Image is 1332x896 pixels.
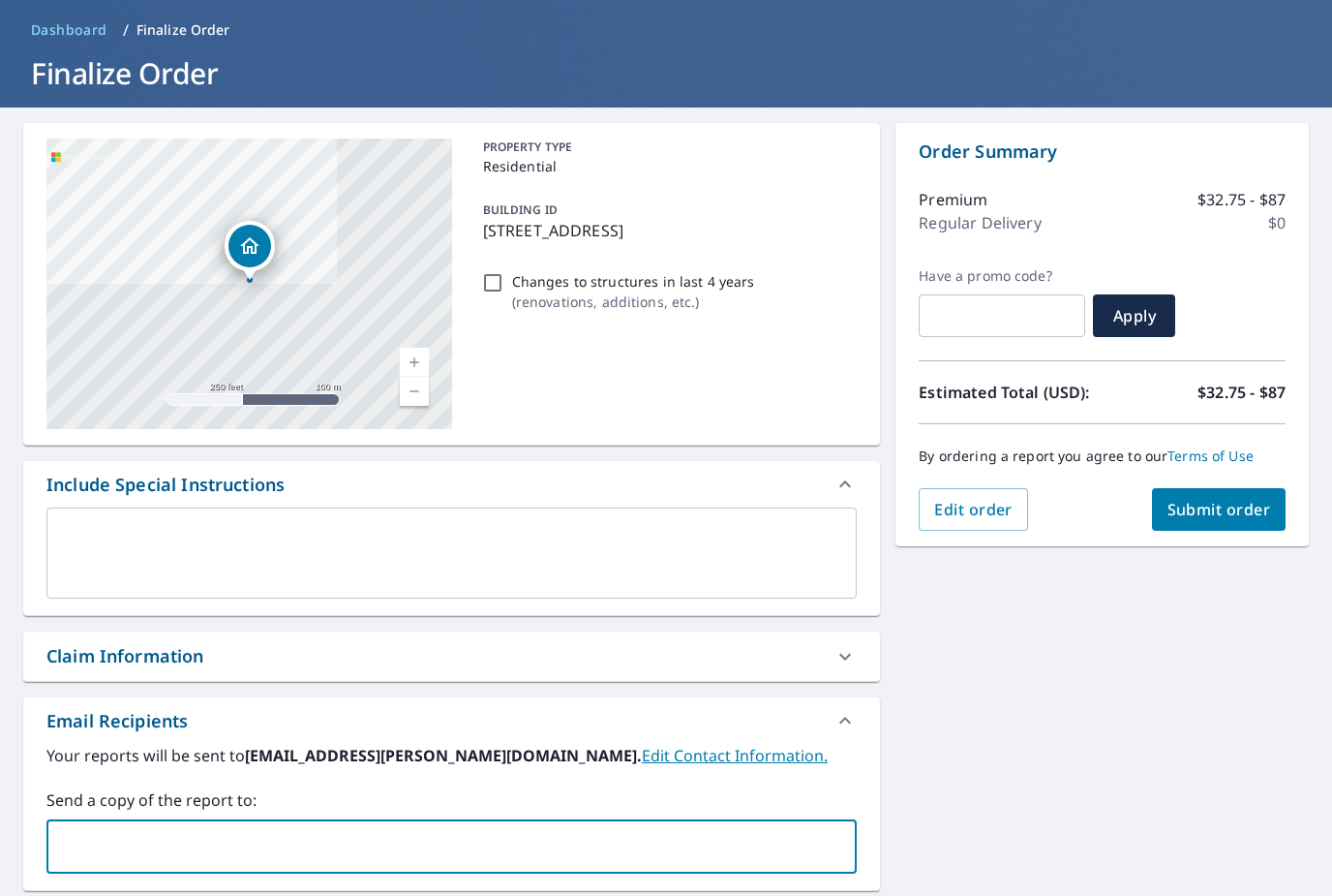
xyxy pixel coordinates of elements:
[46,744,857,767] label: Your reports will be sent to
[1152,488,1287,531] button: Submit order
[136,20,230,40] p: Finalize Order
[1093,294,1175,337] button: Apply
[642,745,828,766] a: EditContactInfo
[483,201,558,218] p: BUILDING ID
[919,448,1286,465] p: By ordering a report you agree to our
[919,381,1102,404] p: Estimated Total (USD):
[1197,188,1286,211] p: $32.75 - $87
[46,788,857,812] label: Send a copy of the report to:
[400,377,429,406] a: Current Level 17, Zoom Out
[46,643,204,669] div: Claim Information
[225,221,275,281] div: Dropped pin, building 1, Residential property, 5024 Amande Ave The Colony, TX 75056
[512,271,755,292] p: Changes to structures in last 4 years
[23,632,880,681] div: Claim Information
[934,499,1013,520] span: Edit order
[1167,447,1254,465] a: Terms of Use
[23,15,1309,46] nav: breadcrumb
[23,461,880,508] div: Include Special Instructions
[919,488,1028,531] button: Edit order
[483,219,850,242] p: [STREET_ADDRESS]
[400,348,429,377] a: Current Level 17, Zoom In
[1167,499,1271,520] span: Submit order
[919,267,1085,285] label: Have a promo code?
[512,292,755,312] p: ( renovations, additions, etc. )
[1108,305,1160,326] span: Apply
[23,697,880,744] div: Email Recipients
[46,708,188,734] div: Email Recipients
[123,18,129,42] li: /
[31,20,107,40] span: Dashboard
[483,139,850,156] p: PROPERTY TYPE
[245,745,642,766] b: [EMAIL_ADDRESS][PERSON_NAME][DOMAIN_NAME].
[483,156,850,176] p: Residential
[1268,211,1286,234] p: $0
[23,53,1309,93] h1: Finalize Order
[919,211,1041,234] p: Regular Delivery
[46,472,285,498] div: Include Special Instructions
[1197,381,1286,404] p: $32.75 - $87
[23,15,115,46] a: Dashboard
[919,188,987,211] p: Premium
[919,139,1286,165] p: Order Summary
